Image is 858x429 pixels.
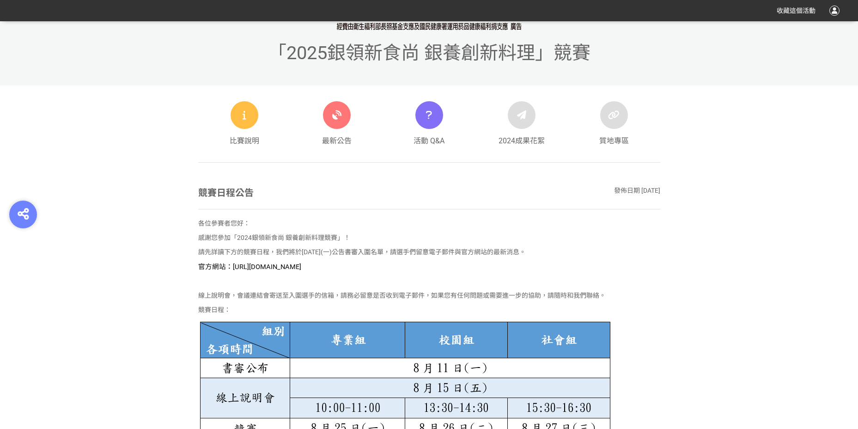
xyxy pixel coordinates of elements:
[599,135,629,147] span: 質地專區
[198,263,301,271] span: 官方網站：[URL][DOMAIN_NAME]
[198,291,660,300] p: 線上說明會，會議連結會寄送至入圍選手的信箱，請務必留意是否收到電子郵件，如果您有任何問題或需要進一步的協助，請隨時和我們聯絡。
[777,7,815,14] span: 收藏這個活動
[198,233,660,243] p: 感謝您參加「2024銀領新食尚 銀養創新料理競賽」！
[230,135,259,147] span: 比賽說明
[383,86,475,162] a: 活動 Q&A
[198,219,660,228] p: 各位參賽者您好：
[568,86,660,162] a: 質地專區
[414,135,444,147] span: 活動 Q&A
[268,55,590,60] a: 「2025銀領新食尚 銀養創新料理」競賽
[475,86,568,162] a: 2024成果花絮
[614,186,660,200] div: 發佈日期 [DATE]
[198,86,291,162] a: 比賽說明
[291,86,383,162] a: 最新公告
[198,247,660,257] p: 請先詳讀下方的競賽日程，我們將於[DATE](一)公告書審入圍名單，請選手們留意電子郵件與官方網站的最新消息。
[499,135,545,147] span: 2024成果花絮
[198,305,660,315] p: 競賽日程：
[268,42,590,64] span: 「2025銀領新食尚 銀養創新料理」競賽
[322,135,352,147] span: 最新公告
[198,186,254,200] div: 競賽日程公告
